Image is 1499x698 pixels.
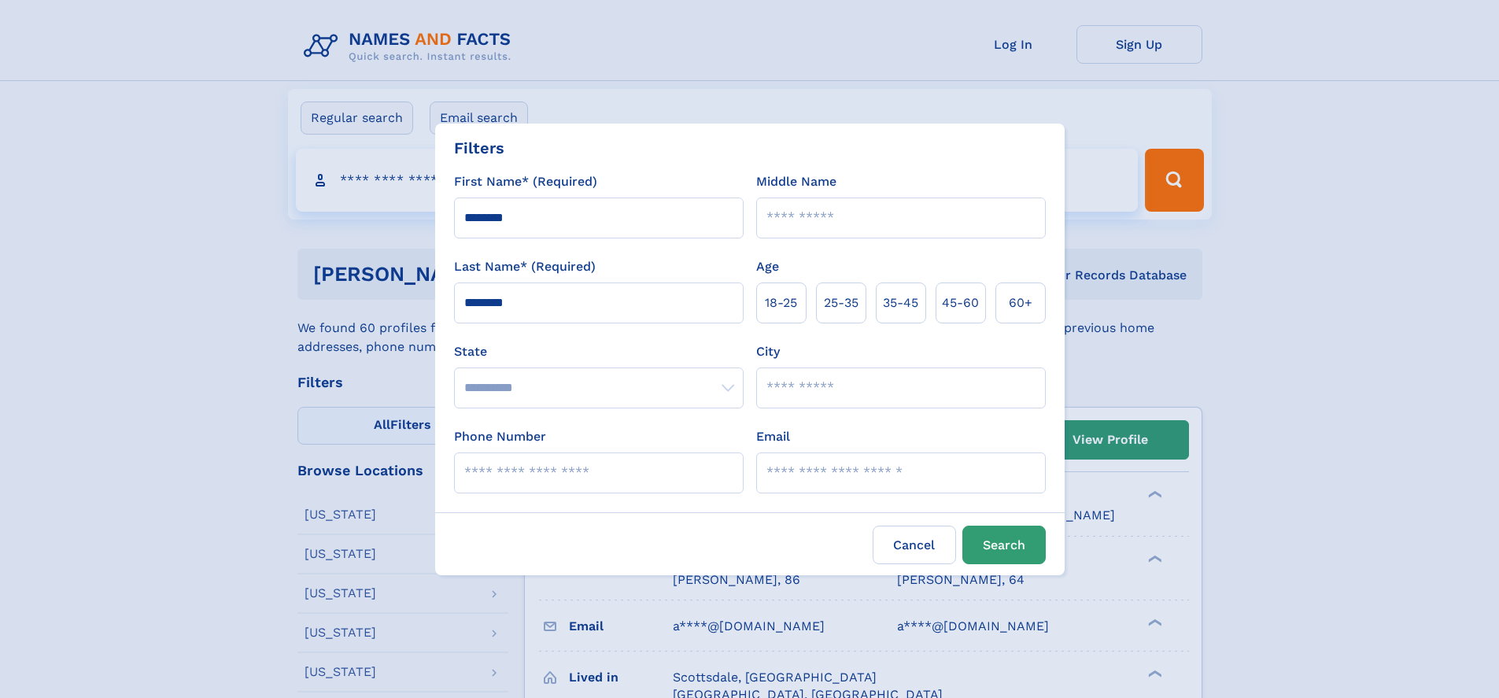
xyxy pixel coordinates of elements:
[454,136,504,160] div: Filters
[454,342,744,361] label: State
[765,294,797,312] span: 18‑25
[756,427,790,446] label: Email
[454,427,546,446] label: Phone Number
[454,257,596,276] label: Last Name* (Required)
[883,294,918,312] span: 35‑45
[756,172,836,191] label: Middle Name
[756,257,779,276] label: Age
[962,526,1046,564] button: Search
[454,172,597,191] label: First Name* (Required)
[873,526,956,564] label: Cancel
[824,294,858,312] span: 25‑35
[756,342,780,361] label: City
[942,294,979,312] span: 45‑60
[1009,294,1032,312] span: 60+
